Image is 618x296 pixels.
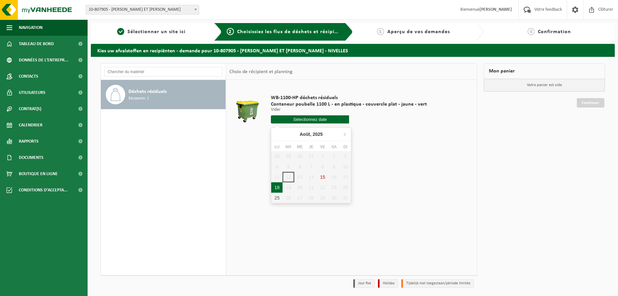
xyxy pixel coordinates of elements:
[86,5,199,14] span: 10-807905 - ROMAN BEATRICE ET PIGEOLET ALEXANDRE ADF - NIVELLES
[387,29,450,34] span: Aperçu de vos demandes
[227,28,234,35] span: 2
[271,108,427,112] p: Vider
[294,144,306,150] div: Me
[538,29,571,34] span: Confirmation
[19,52,68,68] span: Données de l'entrepr...
[19,68,38,84] span: Contacts
[353,279,375,288] li: Jour fixe
[479,7,512,12] strong: [PERSON_NAME]
[271,101,427,108] span: Conteneur poubelle 1100 L - en plastique - couvercle plat - jaune - vert
[91,44,615,57] h2: Kies uw afvalstoffen en recipiënten - demande pour 10-807905 - [PERSON_NAME] ET [PERSON_NAME] - N...
[328,144,340,150] div: Sa
[19,149,43,166] span: Documents
[297,129,325,139] div: Août,
[283,144,294,150] div: Ma
[128,88,167,96] span: Déchets résiduels
[377,28,384,35] span: 3
[101,80,226,109] button: Déchets résiduels Récipients: 1
[19,133,39,149] span: Rapports
[226,64,296,80] div: Choix de récipient et planning
[271,182,283,193] div: 18
[271,115,349,123] input: Sélectionnez date
[317,144,328,150] div: Ve
[104,67,223,77] input: Chercher du matériel
[94,28,209,36] a: 1Sélectionner un site ici
[378,279,398,288] li: Holiday
[127,29,186,34] span: Sélectionner un site ici
[86,5,199,15] span: 10-807905 - ROMAN BEATRICE ET PIGEOLET ALEXANDRE ADF - NIVELLES
[340,144,351,150] div: Di
[577,98,604,108] a: Continuer
[19,84,45,101] span: Utilisateurs
[19,182,68,198] span: Conditions d'accepta...
[271,95,427,101] span: WB-1100-HP déchets résiduels
[117,28,124,35] span: 1
[19,166,58,182] span: Boutique en ligne
[401,279,474,288] li: Tijdelijk niet toegestaan/période limitée
[19,117,42,133] span: Calendrier
[306,144,317,150] div: Je
[527,28,535,35] span: 4
[19,36,54,52] span: Tableau de bord
[237,29,345,34] span: Choisissiez les flux de déchets et récipients
[313,132,323,136] i: 2025
[484,79,605,91] p: Votre panier est vide
[19,19,42,36] span: Navigation
[271,193,283,203] div: 25
[271,144,283,150] div: Lu
[128,96,149,102] span: Récipients: 1
[484,63,605,79] div: Mon panier
[19,101,41,117] span: Contrat(s)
